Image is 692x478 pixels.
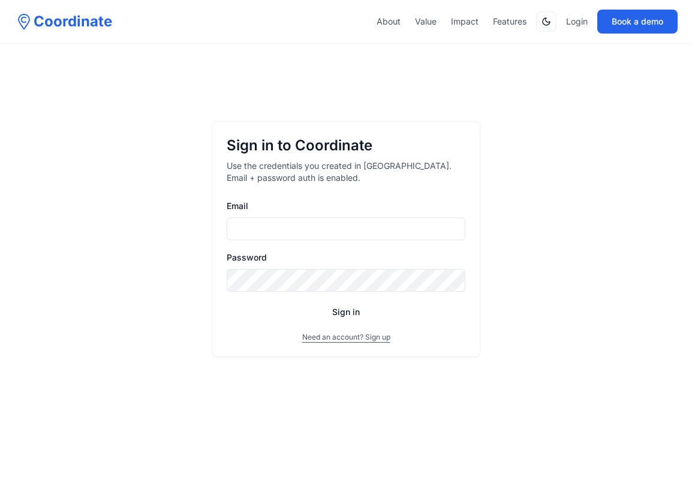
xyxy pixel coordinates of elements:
[536,11,556,32] button: Switch to dark mode
[34,12,112,31] span: Coordinate
[227,201,248,211] label: Email
[597,10,678,34] button: Book a demo
[227,301,465,323] button: Sign in
[227,136,465,155] h1: Sign in to Coordinate
[451,16,479,28] a: Impact
[415,16,437,28] a: Value
[14,12,112,31] a: Coordinate
[566,16,588,28] a: Login
[377,16,401,28] a: About
[493,16,526,28] a: Features
[14,12,34,31] img: Coordinate
[227,252,267,262] label: Password
[302,332,390,342] button: Need an account? Sign up
[227,160,465,184] p: Use the credentials you created in [GEOGRAPHIC_DATA]. Email + password auth is enabled.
